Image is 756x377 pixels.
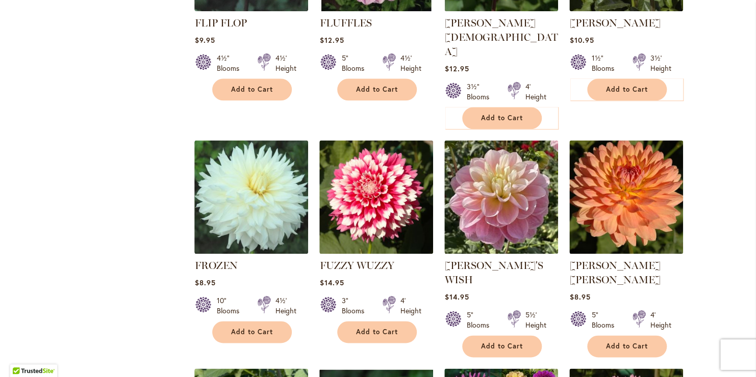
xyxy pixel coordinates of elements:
button: Add to Cart [587,335,667,357]
span: Add to Cart [606,85,648,94]
button: Add to Cart [212,321,292,343]
div: 5" Blooms [591,310,620,330]
div: 4' Height [525,82,546,102]
iframe: Launch Accessibility Center [8,341,36,369]
span: $12.95 [319,35,344,45]
span: Add to Cart [606,342,648,351]
button: Add to Cart [462,107,542,129]
img: Gabbie's Wish [444,140,558,254]
a: FLIP FLOP [194,17,246,29]
span: $9.95 [194,35,215,45]
div: 3½" Blooms [466,82,495,102]
span: $12.95 [444,64,469,73]
span: Add to Cart [231,85,273,94]
a: FLUFFLES [319,17,371,29]
span: $14.95 [319,278,344,287]
div: 4½' Height [275,295,296,316]
span: Add to Cart [356,328,398,336]
a: GABRIELLE MARIE [569,246,683,256]
div: 3½' Height [650,53,671,73]
a: [PERSON_NAME]'S WISH [444,259,543,286]
a: FLIP FLOP [194,4,308,13]
a: FUZZY WUZZY [319,259,394,272]
a: Foxy Lady [444,4,558,13]
a: Frozen [194,246,308,256]
span: Add to Cart [481,114,523,122]
span: $14.95 [444,292,469,302]
a: FUZZY WUZZY [319,246,433,256]
span: $8.95 [569,292,590,302]
div: 4' Height [400,295,421,316]
img: FUZZY WUZZY [319,140,433,254]
button: Add to Cart [337,78,417,100]
button: Add to Cart [587,78,667,100]
div: 4' Height [650,310,671,330]
img: Frozen [194,140,308,254]
div: 5½' Height [525,310,546,330]
div: 5" Blooms [466,310,495,330]
a: FLUFFLES [319,4,433,13]
span: Add to Cart [356,85,398,94]
a: FRANK HOLMES [569,4,683,13]
span: $8.95 [194,278,215,287]
div: 10" Blooms [216,295,245,316]
img: GABRIELLE MARIE [569,140,683,254]
div: 4½" Blooms [216,53,245,73]
span: Add to Cart [481,342,523,351]
a: [PERSON_NAME] [PERSON_NAME] [569,259,660,286]
a: Gabbie's Wish [444,246,558,256]
button: Add to Cart [212,78,292,100]
button: Add to Cart [337,321,417,343]
div: 1½" Blooms [591,53,620,73]
div: 4½' Height [275,53,296,73]
button: Add to Cart [462,335,542,357]
a: FROZEN [194,259,237,272]
span: Add to Cart [231,328,273,336]
a: [PERSON_NAME][DEMOGRAPHIC_DATA] [444,17,558,58]
span: $10.95 [569,35,594,45]
a: [PERSON_NAME] [569,17,660,29]
div: 4½' Height [400,53,421,73]
div: 5" Blooms [341,53,370,73]
div: 3" Blooms [341,295,370,316]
